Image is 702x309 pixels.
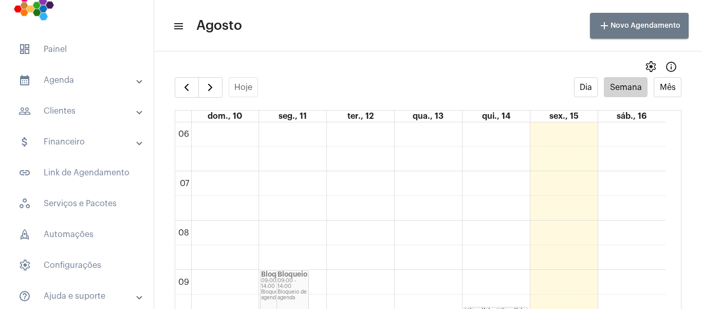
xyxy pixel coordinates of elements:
mat-panel-title: Financeiro [19,136,137,148]
mat-panel-title: Clientes [19,105,137,117]
mat-icon: add [598,20,611,32]
span: sidenav icon [19,43,31,56]
a: 12 de agosto de 2025 [345,111,376,122]
strong: Bloqueio [261,271,291,278]
div: 09 [176,278,191,287]
mat-expansion-panel-header: sidenav iconFinanceiro [6,130,154,154]
span: sidenav icon [19,228,31,241]
span: Agosto [196,17,242,34]
a: 14 de agosto de 2025 [480,111,512,122]
mat-expansion-panel-header: sidenav iconClientes [6,99,154,123]
div: 09:00 - 14:00 [261,278,291,289]
mat-icon: sidenav icon [19,167,31,179]
button: settings [640,57,661,77]
strong: Bloqueio [278,271,307,278]
span: Painel [10,37,143,62]
div: 09:00 - 14:00 [278,278,308,289]
span: Configurações [10,253,143,278]
div: 08 [176,228,191,238]
span: settings [644,61,657,73]
button: Mês [654,77,681,97]
mat-expansion-panel-header: sidenav iconAjuda e suporte [6,284,154,308]
mat-icon: Info [665,61,677,73]
mat-icon: sidenav icon [19,74,31,86]
mat-expansion-panel-header: sidenav iconAgenda [6,68,154,93]
a: 16 de agosto de 2025 [615,111,649,122]
button: Hoje [229,77,258,97]
span: Automações [10,222,143,247]
mat-icon: sidenav icon [19,290,31,302]
span: Serviços e Pacotes [10,191,143,216]
a: 15 de agosto de 2025 [547,111,581,122]
div: 07 [178,179,191,188]
mat-icon: sidenav icon [19,105,31,117]
button: Semana Anterior [175,77,199,98]
mat-icon: sidenav icon [19,136,31,148]
span: sidenav icon [19,259,31,271]
mat-panel-title: Ajuda e suporte [19,290,137,302]
button: Novo Agendamento [590,13,689,39]
button: Info [661,57,681,77]
span: Link de Agendamento [10,160,143,185]
span: sidenav icon [19,197,31,210]
span: Novo Agendamento [598,22,680,29]
mat-panel-title: Agenda [19,74,137,86]
a: 10 de agosto de 2025 [206,111,244,122]
div: Bloqueio de agenda [278,289,308,301]
mat-icon: sidenav icon [173,20,183,32]
a: 11 de agosto de 2025 [276,111,309,122]
button: Semana [604,77,648,97]
div: 06 [176,130,191,139]
div: Bloqueio de agenda [261,289,291,301]
button: Próximo Semana [198,77,223,98]
a: 13 de agosto de 2025 [411,111,446,122]
button: Dia [574,77,598,97]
